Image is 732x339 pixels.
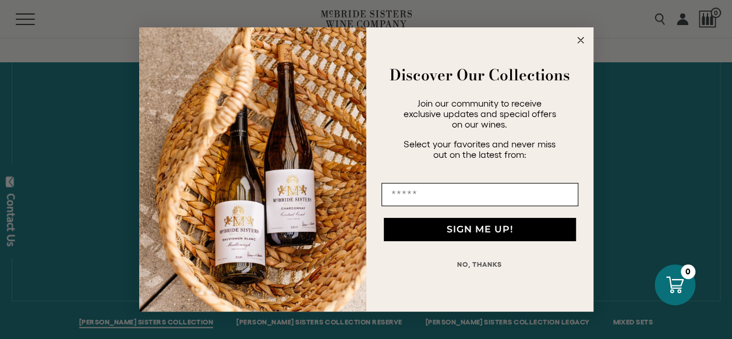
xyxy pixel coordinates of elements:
span: Select your favorites and never miss out on the latest from: [404,139,556,160]
strong: Discover Our Collections [390,63,570,86]
button: SIGN ME UP! [384,218,576,241]
button: Close dialog [574,33,588,47]
div: 0 [681,264,695,279]
span: Join our community to receive exclusive updates and special offers on our wines. [404,98,556,129]
img: 42653730-7e35-4af7-a99d-12bf478283cf.jpeg [139,27,366,312]
button: NO, THANKS [381,253,578,276]
input: Email [381,183,578,206]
